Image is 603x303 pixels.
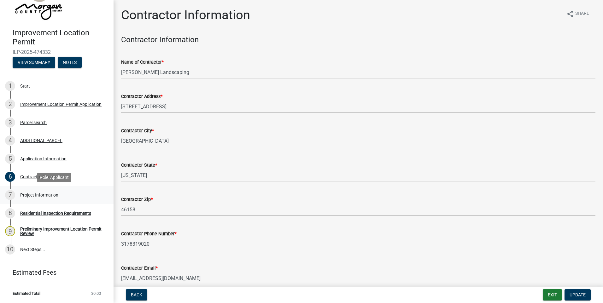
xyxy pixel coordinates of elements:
button: Notes [58,57,82,68]
div: 3 [5,117,15,128]
label: Contractor Address [121,94,162,99]
div: 2 [5,99,15,109]
div: Preliminary Improvement Location Permit Review [20,227,103,236]
div: 9 [5,226,15,236]
label: Contractor Zip [121,197,153,202]
button: View Summary [13,57,55,68]
label: Contractor City [121,129,154,133]
div: Contractor Information [20,174,66,179]
div: 5 [5,154,15,164]
button: Update [565,289,591,300]
span: ILP-2025-474332 [13,49,101,55]
div: 6 [5,172,15,182]
span: Update [570,292,586,297]
span: Back [131,292,142,297]
span: Estimated Total [13,291,40,295]
span: $0.00 [91,291,101,295]
div: ADDITIONAL PARCEL [20,138,62,143]
h1: Contractor Information [121,8,250,23]
div: Residential Inspection Requirements [20,211,91,215]
h4: Improvement Location Permit [13,28,108,47]
button: Exit [543,289,562,300]
div: Improvement Location Permit Application [20,102,102,106]
div: Start [20,84,30,88]
div: Application Information [20,157,67,161]
button: shareShare [561,8,594,20]
div: Parcel search [20,120,47,125]
h4: Contractor Information [121,35,595,44]
div: 1 [5,81,15,91]
div: Project Information [20,193,58,197]
label: Contractor Phone Number [121,232,177,236]
div: 4 [5,135,15,146]
a: Estimated Fees [5,266,103,279]
label: Contractor State [121,163,157,168]
button: Back [126,289,147,300]
i: share [566,10,574,18]
div: 7 [5,190,15,200]
div: 8 [5,208,15,218]
div: Role: Applicant [37,173,71,182]
label: Contractor Email [121,266,158,271]
wm-modal-confirm: Notes [58,60,82,65]
div: 10 [5,244,15,254]
wm-modal-confirm: Summary [13,60,55,65]
span: Share [575,10,589,18]
label: Name of Contractor [121,60,164,65]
